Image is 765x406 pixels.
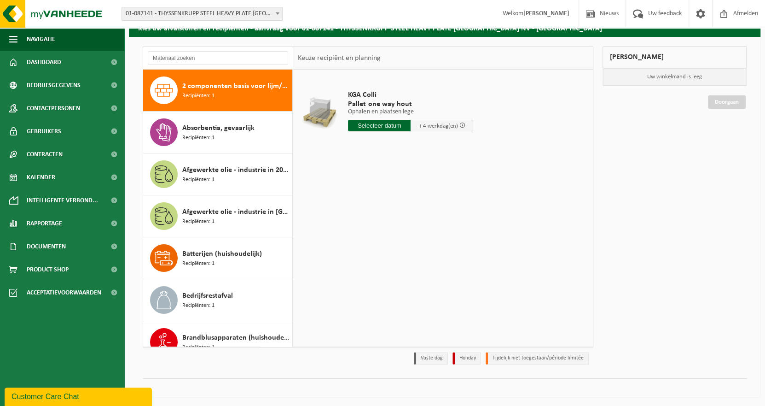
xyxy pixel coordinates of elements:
span: + 4 werkdag(en) [418,123,458,129]
button: Batterijen (huishoudelijk) Recipiënten: 1 [143,237,293,279]
span: Recipiënten: 1 [182,134,214,142]
button: Afgewerkte olie - industrie in [GEOGRAPHIC_DATA] Recipiënten: 1 [143,195,293,237]
button: Brandblusapparaten (huishoudelijk) Recipiënten: 1 [143,321,293,363]
span: 01-087141 - THYSSENKRUPP STEEL HEAVY PLATE ANTWERP NV - ANTWERPEN [122,7,283,21]
span: KGA Colli [348,90,473,100]
span: 2 componenten basis voor lijm/kit in kleinverpakking [182,81,290,92]
span: Bedrijfsrestafval [182,290,233,301]
div: Keuze recipiënt en planning [293,47,385,70]
span: Dashboard [27,51,61,74]
span: Contracten [27,143,63,166]
span: Navigatie [27,28,55,51]
span: Contactpersonen [27,97,80,120]
span: Recipiënten: 1 [182,343,214,352]
li: Holiday [452,352,481,365]
span: Batterijen (huishoudelijk) [182,248,262,259]
button: Bedrijfsrestafval Recipiënten: 1 [143,279,293,321]
div: [PERSON_NAME] [603,46,747,68]
span: Acceptatievoorwaarden [27,281,101,304]
span: Rapportage [27,212,62,235]
span: Absorbentia, gevaarlijk [182,123,255,134]
span: Afgewerkte olie - industrie in 200lt [182,165,290,176]
input: Selecteer datum [348,120,411,131]
p: Uw winkelmand is leeg [603,68,746,86]
a: Doorgaan [708,95,746,109]
span: Recipiënten: 1 [182,218,214,226]
strong: [PERSON_NAME] [523,10,569,17]
span: Intelligente verbond... [27,189,98,212]
li: Vaste dag [414,352,448,365]
input: Materiaal zoeken [148,51,288,65]
button: Afgewerkte olie - industrie in 200lt Recipiënten: 1 [143,153,293,195]
iframe: chat widget [5,386,154,406]
span: Gebruikers [27,120,61,143]
span: Product Shop [27,258,69,281]
span: Bedrijfsgegevens [27,74,81,97]
span: 01-087141 - THYSSENKRUPP STEEL HEAVY PLATE ANTWERP NV - ANTWERPEN [122,7,282,20]
button: 2 componenten basis voor lijm/kit in kleinverpakking Recipiënten: 1 [143,70,293,112]
span: Recipiënten: 1 [182,92,214,100]
button: Absorbentia, gevaarlijk Recipiënten: 1 [143,112,293,153]
span: Brandblusapparaten (huishoudelijk) [182,332,290,343]
span: Documenten [27,235,66,258]
span: Afgewerkte olie - industrie in [GEOGRAPHIC_DATA] [182,206,290,218]
span: Recipiënten: 1 [182,259,214,268]
li: Tijdelijk niet toegestaan/période limitée [486,352,589,365]
p: Ophalen en plaatsen lege [348,109,473,115]
span: Recipiënten: 1 [182,301,214,310]
span: Pallet one way hout [348,100,473,109]
span: Recipiënten: 1 [182,176,214,184]
span: Kalender [27,166,55,189]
